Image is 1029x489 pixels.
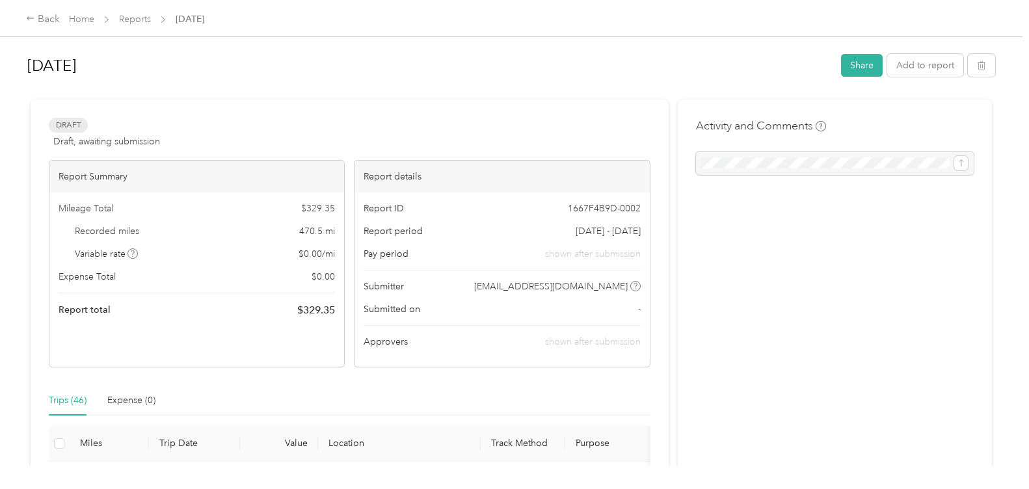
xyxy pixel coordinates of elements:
[299,247,335,261] span: $ 0.00 / mi
[75,224,139,238] span: Recorded miles
[49,118,88,133] span: Draft
[364,302,420,316] span: Submitted on
[364,280,404,293] span: Submitter
[474,280,628,293] span: [EMAIL_ADDRESS][DOMAIN_NAME]
[75,247,139,261] span: Variable rate
[696,118,826,134] h4: Activity and Comments
[27,50,832,81] h1: Jul 2025
[312,270,335,284] span: $ 0.00
[364,224,423,238] span: Report period
[887,54,963,77] button: Add to report
[318,426,481,462] th: Location
[240,426,318,462] th: Value
[49,393,87,408] div: Trips (46)
[545,247,641,261] span: shown after submission
[841,54,883,77] button: Share
[956,416,1029,489] iframe: Everlance-gr Chat Button Frame
[53,135,160,148] span: Draft, awaiting submission
[638,302,641,316] span: -
[119,14,151,25] a: Reports
[481,426,565,462] th: Track Method
[576,224,641,238] span: [DATE] - [DATE]
[149,426,240,462] th: Trip Date
[176,12,204,26] span: [DATE]
[545,336,641,347] span: shown after submission
[364,247,408,261] span: Pay period
[364,335,408,349] span: Approvers
[299,224,335,238] span: 470.5 mi
[107,393,155,408] div: Expense (0)
[59,202,113,215] span: Mileage Total
[354,161,649,192] div: Report details
[59,270,116,284] span: Expense Total
[26,12,60,27] div: Back
[297,302,335,318] span: $ 329.35
[301,202,335,215] span: $ 329.35
[59,303,111,317] span: Report total
[364,202,404,215] span: Report ID
[69,14,94,25] a: Home
[565,426,663,462] th: Purpose
[49,161,344,192] div: Report Summary
[568,202,641,215] span: 1667F4B9D-0002
[70,426,149,462] th: Miles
